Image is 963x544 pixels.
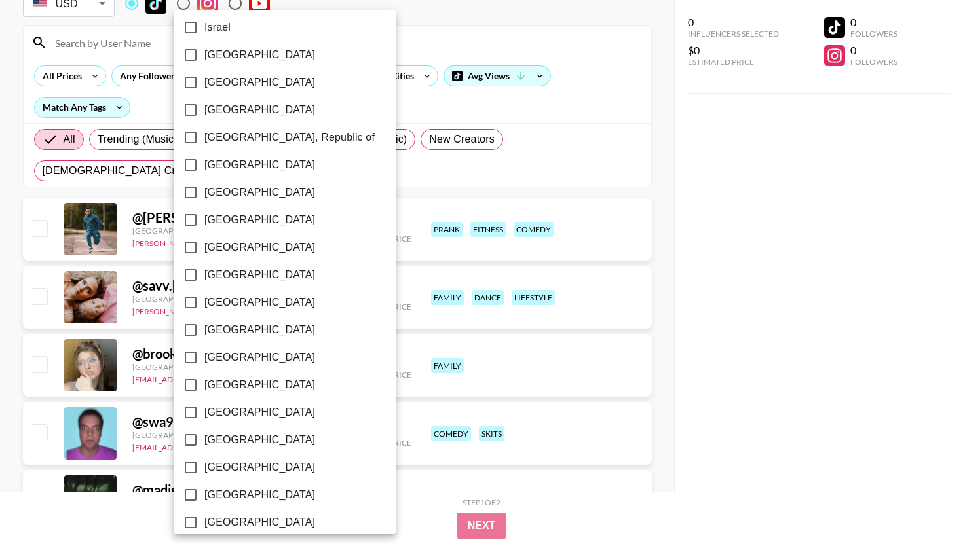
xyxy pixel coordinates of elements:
[204,515,315,530] span: [GEOGRAPHIC_DATA]
[204,240,315,255] span: [GEOGRAPHIC_DATA]
[204,212,315,228] span: [GEOGRAPHIC_DATA]
[204,322,315,338] span: [GEOGRAPHIC_DATA]
[204,460,315,475] span: [GEOGRAPHIC_DATA]
[204,20,231,35] span: Israel
[204,130,375,145] span: [GEOGRAPHIC_DATA], Republic of
[204,487,315,503] span: [GEOGRAPHIC_DATA]
[204,405,315,420] span: [GEOGRAPHIC_DATA]
[204,377,315,393] span: [GEOGRAPHIC_DATA]
[204,432,315,448] span: [GEOGRAPHIC_DATA]
[204,47,315,63] span: [GEOGRAPHIC_DATA]
[204,102,315,118] span: [GEOGRAPHIC_DATA]
[204,157,315,173] span: [GEOGRAPHIC_DATA]
[204,350,315,365] span: [GEOGRAPHIC_DATA]
[204,185,315,200] span: [GEOGRAPHIC_DATA]
[204,267,315,283] span: [GEOGRAPHIC_DATA]
[204,75,315,90] span: [GEOGRAPHIC_DATA]
[204,295,315,310] span: [GEOGRAPHIC_DATA]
